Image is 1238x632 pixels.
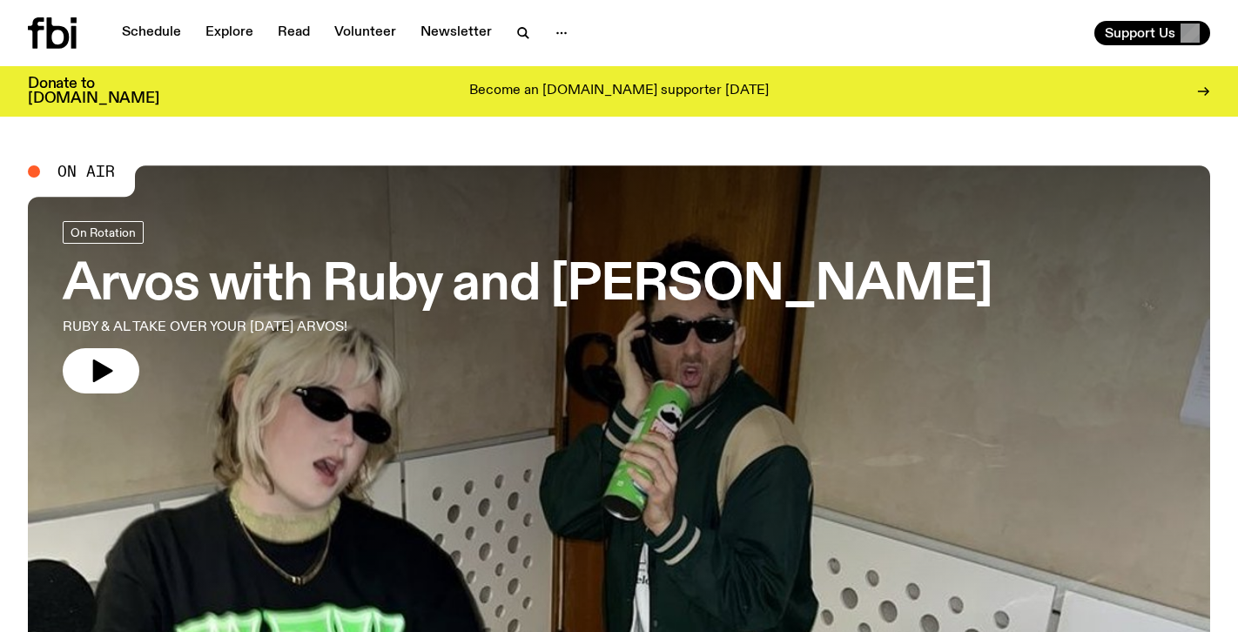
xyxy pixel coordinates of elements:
[63,221,992,393] a: Arvos with Ruby and [PERSON_NAME]RUBY & AL TAKE OVER YOUR [DATE] ARVOS!
[469,84,769,99] p: Become an [DOMAIN_NAME] supporter [DATE]
[63,317,508,338] p: RUBY & AL TAKE OVER YOUR [DATE] ARVOS!
[1105,25,1175,41] span: Support Us
[195,21,264,45] a: Explore
[57,164,115,179] span: On Air
[71,225,136,239] span: On Rotation
[63,221,144,244] a: On Rotation
[111,21,192,45] a: Schedule
[324,21,407,45] a: Volunteer
[63,261,992,310] h3: Arvos with Ruby and [PERSON_NAME]
[1094,21,1210,45] button: Support Us
[267,21,320,45] a: Read
[28,77,159,106] h3: Donate to [DOMAIN_NAME]
[410,21,502,45] a: Newsletter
